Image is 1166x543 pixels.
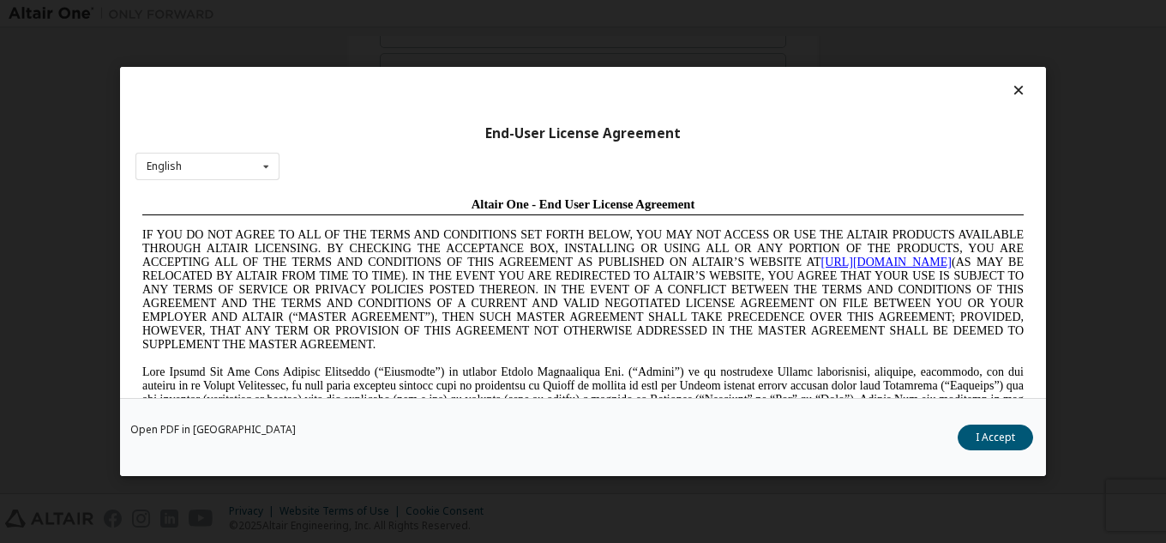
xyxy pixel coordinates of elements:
[7,38,888,160] span: IF YOU DO NOT AGREE TO ALL OF THE TERMS AND CONDITIONS SET FORTH BELOW, YOU MAY NOT ACCESS OR USE...
[130,425,296,435] a: Open PDF in [GEOGRAPHIC_DATA]
[336,7,560,21] span: Altair One - End User License Agreement
[147,161,182,172] div: English
[686,65,816,78] a: [URL][DOMAIN_NAME]
[7,175,888,298] span: Lore Ipsumd Sit Ame Cons Adipisc Elitseddo (“Eiusmodte”) in utlabor Etdolo Magnaaliqua Eni. (“Adm...
[958,425,1033,450] button: I Accept
[135,125,1031,142] div: End-User License Agreement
